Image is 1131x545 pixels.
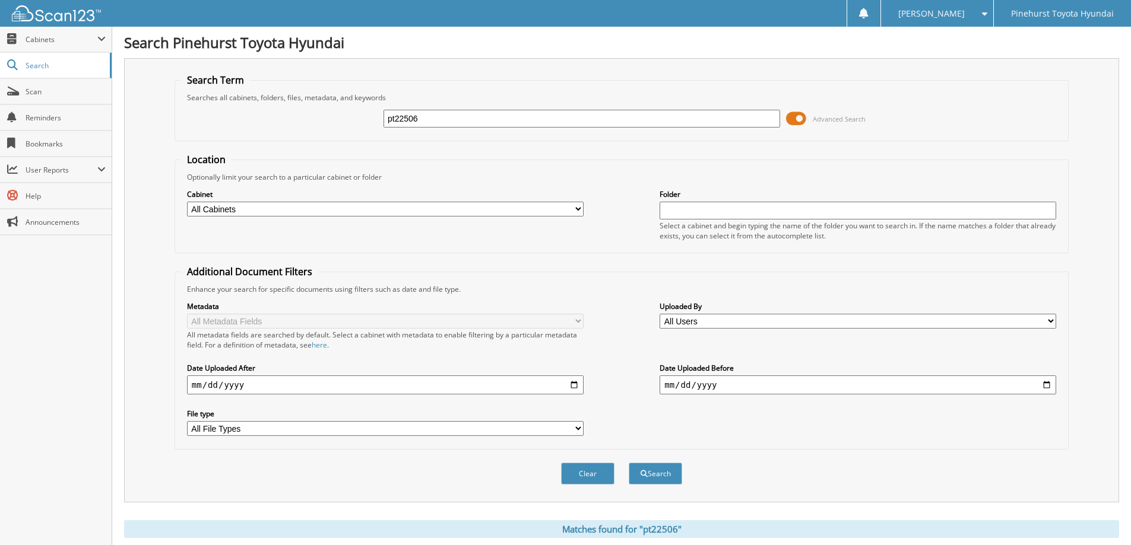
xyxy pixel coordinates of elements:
[181,172,1062,182] div: Optionally limit your search to a particular cabinet or folder
[124,520,1119,538] div: Matches found for "pt22506"
[660,301,1056,311] label: Uploaded By
[181,265,318,278] legend: Additional Document Filters
[561,463,614,485] button: Clear
[26,87,106,97] span: Scan
[26,139,106,149] span: Bookmarks
[181,153,232,166] legend: Location
[187,409,584,419] label: File type
[187,189,584,199] label: Cabinet
[1011,10,1114,17] span: Pinehurst Toyota Hyundai
[26,191,106,201] span: Help
[187,375,584,394] input: start
[181,284,1062,294] div: Enhance your search for specific documents using filters such as date and file type.
[660,189,1056,199] label: Folder
[26,217,106,227] span: Announcements
[26,60,104,71] span: Search
[187,363,584,373] label: Date Uploaded After
[660,221,1056,241] div: Select a cabinet and begin typing the name of the folder you want to search in. If the name match...
[181,74,250,87] legend: Search Term
[660,363,1056,373] label: Date Uploaded Before
[898,10,965,17] span: [PERSON_NAME]
[26,34,97,44] span: Cabinets
[124,33,1119,52] h1: Search Pinehurst Toyota Hyundai
[312,340,327,350] a: here
[26,165,97,175] span: User Reports
[629,463,682,485] button: Search
[813,114,866,123] span: Advanced Search
[181,93,1062,103] div: Searches all cabinets, folders, files, metadata, and keywords
[12,5,101,21] img: scan123-logo-white.svg
[187,301,584,311] label: Metadata
[660,375,1056,394] input: end
[26,113,106,123] span: Reminders
[187,330,584,350] div: All metadata fields are searched by default. Select a cabinet with metadata to enable filtering b...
